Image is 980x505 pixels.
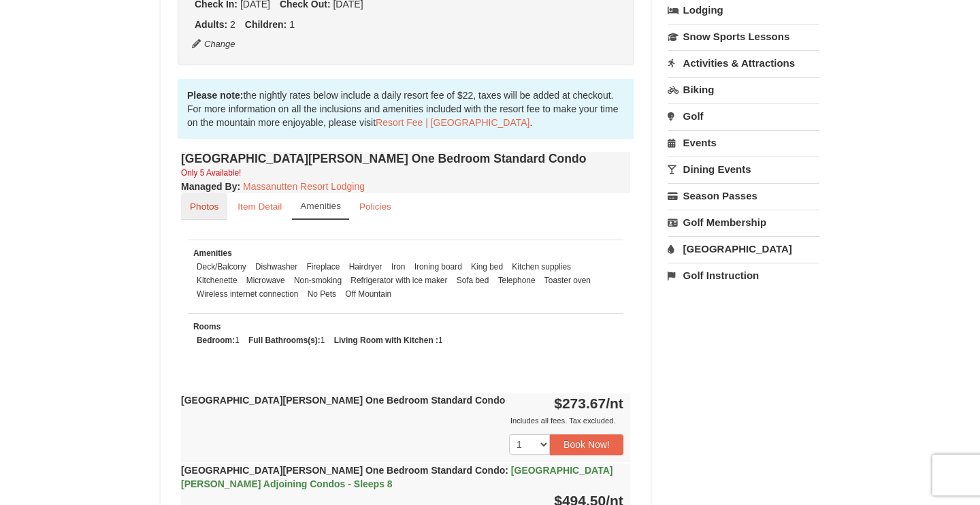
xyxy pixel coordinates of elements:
small: Policies [359,201,391,212]
small: Amenities [193,248,232,258]
strong: Bedroom: [197,336,235,345]
span: : [505,465,508,476]
small: Item Detail [238,201,282,212]
li: Hairdryer [346,260,386,274]
strong: $273.67 [554,395,623,411]
li: Iron [388,260,409,274]
a: Biking [668,77,819,102]
strong: Living Room with Kitchen : [334,336,438,345]
span: Managed By [181,181,237,192]
li: Sofa bed [453,274,493,287]
a: Photos [181,193,227,220]
span: 2 [230,19,235,30]
li: 1 [331,333,446,347]
strong: : [181,181,240,192]
li: Non-smoking [291,274,345,287]
li: Fireplace [303,260,343,274]
a: Amenities [292,193,349,220]
small: Only 5 Available! [181,168,241,178]
a: Item Detail [229,193,291,220]
a: Resort Fee | [GEOGRAPHIC_DATA] [376,117,529,128]
a: Events [668,130,819,155]
div: Includes all fees. Tax excluded. [181,414,623,427]
li: Kitchenette [193,274,241,287]
span: [GEOGRAPHIC_DATA][PERSON_NAME] Adjoining Condos - Sleeps 8 [181,465,612,489]
strong: [GEOGRAPHIC_DATA][PERSON_NAME] One Bedroom Standard Condo [181,465,612,489]
a: Policies [350,193,400,220]
li: Wireless internet connection [193,287,301,301]
a: Snow Sports Lessons [668,24,819,49]
li: King bed [468,260,506,274]
div: the nightly rates below include a daily resort fee of $22, taxes will be added at checkout. For m... [178,79,634,139]
strong: Full Bathrooms(s): [248,336,321,345]
a: Activities & Attractions [668,50,819,76]
button: Book Now! [550,434,623,455]
small: Photos [190,201,218,212]
a: Golf [668,103,819,129]
li: Microwave [243,274,289,287]
small: Amenities [300,201,341,211]
a: Dining Events [668,157,819,182]
strong: Please note: [187,90,243,101]
strong: Children: [245,19,287,30]
li: Toaster oven [541,274,594,287]
li: Deck/Balcony [193,260,250,274]
span: /nt [606,395,623,411]
li: Refrigerator with ice maker [347,274,451,287]
li: Kitchen supplies [508,260,574,274]
strong: [GEOGRAPHIC_DATA][PERSON_NAME] One Bedroom Standard Condo [181,395,505,406]
li: Telephone [495,274,539,287]
button: Change [191,37,236,52]
li: 1 [245,333,328,347]
li: Off Mountain [342,287,395,301]
li: Ironing board [411,260,465,274]
a: Golf Instruction [668,263,819,288]
a: Golf Membership [668,210,819,235]
strong: Adults: [195,19,227,30]
li: 1 [193,333,243,347]
a: Season Passes [668,183,819,208]
a: Massanutten Resort Lodging [243,181,365,192]
a: [GEOGRAPHIC_DATA] [668,236,819,261]
small: Rooms [193,322,220,331]
span: 1 [289,19,295,30]
h4: [GEOGRAPHIC_DATA][PERSON_NAME] One Bedroom Standard Condo [181,152,630,165]
li: Dishwasher [252,260,301,274]
li: No Pets [304,287,340,301]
